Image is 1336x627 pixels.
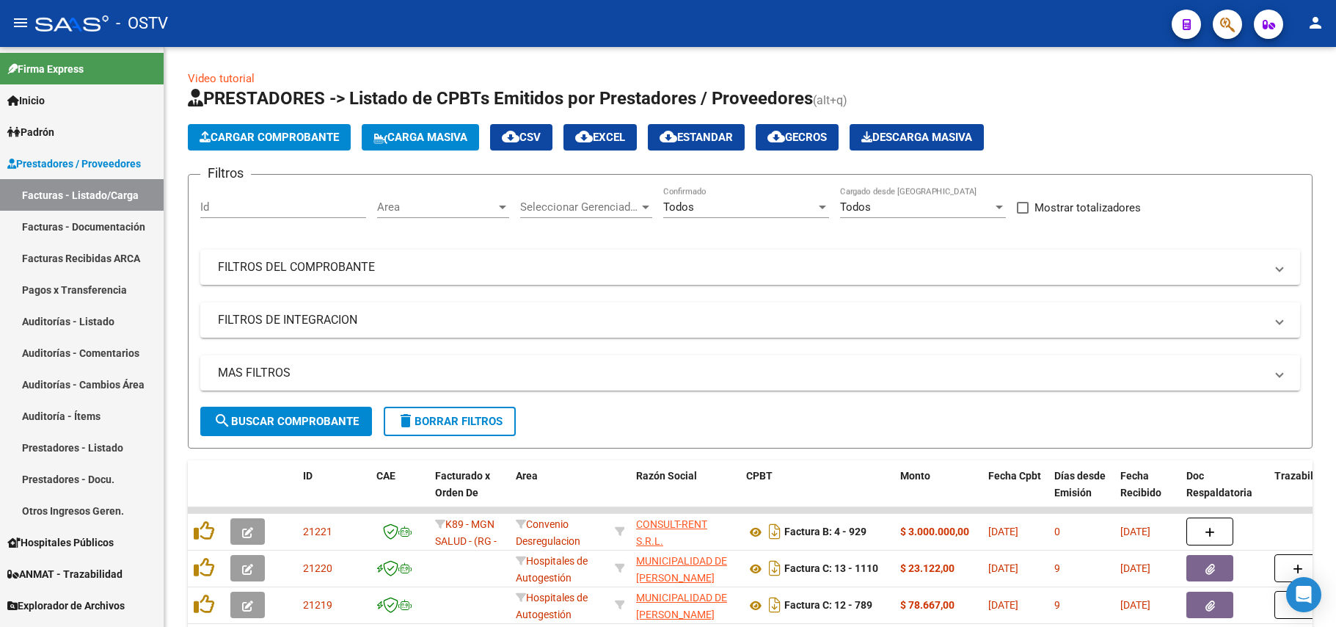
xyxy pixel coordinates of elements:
span: Borrar Filtros [397,415,503,428]
mat-icon: cloud_download [575,128,593,145]
span: 9 [1054,562,1060,574]
span: ID [303,470,313,482]
span: Facturado x Orden De [435,470,490,499]
span: - OSTV [116,7,168,40]
strong: $ 3.000.000,00 [900,526,969,537]
span: Estandar [660,131,733,144]
i: Descargar documento [765,520,784,543]
span: Mostrar totalizadores [1034,199,1141,217]
datatable-header-cell: Monto [894,460,982,525]
button: Cargar Comprobante [188,124,351,151]
span: ANMAT - Trazabilidad [7,566,123,582]
mat-expansion-panel-header: FILTROS DE INTEGRACION [200,302,1300,338]
div: 30710542372 [636,516,734,547]
button: Buscar Comprobante [200,407,372,436]
button: Estandar [648,124,745,151]
mat-icon: cloud_download [660,128,677,145]
datatable-header-cell: Facturado x Orden De [429,460,510,525]
span: Monto [900,470,930,482]
mat-icon: delete [397,412,415,430]
mat-panel-title: FILTROS DE INTEGRACION [218,312,1265,328]
span: Fecha Recibido [1120,470,1161,499]
strong: Factura B: 4 - 929 [784,526,866,538]
span: Todos [663,200,694,214]
div: Open Intercom Messenger [1286,577,1321,612]
mat-icon: person [1307,14,1324,32]
span: 21221 [303,526,332,537]
span: CAE [376,470,395,482]
span: Cargar Comprobante [200,131,339,144]
span: Hospitales Públicos [7,534,114,551]
span: Seleccionar Gerenciador [520,200,639,214]
span: Prestadores / Proveedores [7,156,141,172]
span: 21219 [303,599,332,611]
span: CPBT [746,470,773,482]
button: Carga Masiva [362,124,479,151]
datatable-header-cell: Area [510,460,609,525]
span: Días desde Emisión [1054,470,1106,499]
datatable-header-cell: Razón Social [630,460,740,525]
span: MUNICIPALIDAD DE [PERSON_NAME] [636,592,727,620]
span: Descarga Masiva [861,131,972,144]
datatable-header-cell: CAE [370,460,429,525]
div: 30999006058 [636,553,734,584]
span: Todos [840,200,871,214]
a: Video tutorial [188,72,255,85]
span: Inicio [7,93,45,109]
span: PRESTADORES -> Listado de CPBTs Emitidos por Prestadores / Proveedores [188,88,813,109]
span: K89 - MGN SALUD - (RG - A.A.) [435,518,497,564]
span: (alt+q) [813,93,847,107]
span: CONSULT-RENT S.R.L. [636,518,707,547]
button: CSV [490,124,552,151]
span: Hospitales de Autogestión [516,592,588,620]
span: Razón Social [636,470,697,482]
app-download-masive: Descarga masiva de comprobantes (adjuntos) [850,124,984,151]
mat-panel-title: MAS FILTROS [218,365,1265,381]
button: Borrar Filtros [384,407,516,436]
button: EXCEL [563,124,637,151]
datatable-header-cell: Fecha Recibido [1114,460,1180,525]
strong: Factura C: 13 - 1110 [784,563,878,575]
button: Gecros [756,124,839,151]
mat-icon: cloud_download [767,128,785,145]
span: 9 [1054,599,1060,611]
span: [DATE] [1120,526,1150,537]
mat-expansion-panel-header: FILTROS DEL COMPROBANTE [200,250,1300,285]
span: Firma Express [7,61,84,77]
span: 21220 [303,562,332,574]
mat-icon: search [213,412,231,430]
span: MUNICIPALIDAD DE [PERSON_NAME] [636,555,727,584]
i: Descargar documento [765,557,784,580]
span: Hospitales de Autogestión [516,555,588,584]
span: Convenio Desregulacion [516,518,580,547]
mat-expansion-panel-header: MAS FILTROS [200,355,1300,391]
mat-icon: menu [12,14,29,32]
span: Gecros [767,131,827,144]
strong: $ 23.122,00 [900,562,954,574]
span: [DATE] [1120,562,1150,574]
datatable-header-cell: Doc Respaldatoria [1180,460,1269,525]
span: [DATE] [988,526,1018,537]
span: Buscar Comprobante [213,415,359,428]
button: Descarga Masiva [850,124,984,151]
mat-icon: cloud_download [502,128,519,145]
span: Doc Respaldatoria [1186,470,1252,499]
i: Descargar documento [765,593,784,617]
span: CSV [502,131,541,144]
span: [DATE] [988,562,1018,574]
span: Trazabilidad [1274,470,1334,482]
span: Padrón [7,124,54,140]
span: EXCEL [575,131,625,144]
span: Explorador de Archivos [7,598,125,614]
datatable-header-cell: CPBT [740,460,894,525]
span: Carga Masiva [373,131,467,144]
h3: Filtros [200,163,251,184]
mat-panel-title: FILTROS DEL COMPROBANTE [218,259,1265,275]
datatable-header-cell: Fecha Cpbt [982,460,1048,525]
span: Fecha Cpbt [988,470,1041,482]
span: 0 [1054,526,1060,537]
span: Area [377,200,496,214]
strong: Factura C: 12 - 789 [784,600,872,612]
span: Area [516,470,538,482]
datatable-header-cell: Días desde Emisión [1048,460,1114,525]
